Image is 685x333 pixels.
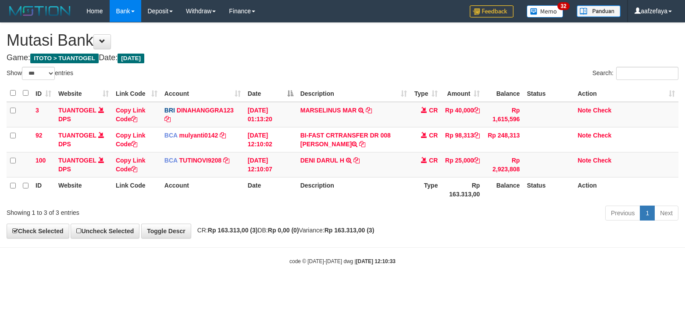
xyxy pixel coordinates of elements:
[483,102,523,127] td: Rp 1,615,596
[116,132,146,148] a: Copy Link Code
[474,157,480,164] a: Copy Rp 25,000 to clipboard
[116,157,146,173] a: Copy Link Code
[654,206,678,221] a: Next
[429,107,438,114] span: CR
[523,85,574,102] th: Status
[244,127,297,152] td: [DATE] 12:10:02
[356,258,396,264] strong: [DATE] 12:10:33
[470,5,514,18] img: Feedback.jpg
[429,157,438,164] span: CR
[289,258,396,264] small: code © [DATE]-[DATE] dwg |
[164,132,178,139] span: BCA
[574,85,678,102] th: Action: activate to sort column ascending
[483,152,523,177] td: Rp 2,923,808
[7,4,73,18] img: MOTION_logo.png
[7,67,73,80] label: Show entries
[483,177,523,202] th: Balance
[71,224,139,239] a: Uncheck Selected
[161,85,244,102] th: Account: activate to sort column ascending
[58,157,96,164] a: TUANTOGEL
[577,5,621,17] img: panduan.png
[353,157,360,164] a: Copy DENI DARUL H to clipboard
[7,205,279,217] div: Showing 1 to 3 of 3 entries
[474,107,480,114] a: Copy Rp 40,000 to clipboard
[244,177,297,202] th: Date
[605,206,640,221] a: Previous
[118,54,144,63] span: [DATE]
[297,177,411,202] th: Description
[55,85,112,102] th: Website: activate to sort column ascending
[161,177,244,202] th: Account
[141,224,191,239] a: Toggle Descr
[58,107,96,114] a: TUANTOGEL
[55,127,112,152] td: DPS
[578,107,591,114] a: Note
[112,177,161,202] th: Link Code
[483,85,523,102] th: Balance
[112,85,161,102] th: Link Code: activate to sort column ascending
[36,107,39,114] span: 3
[578,157,591,164] a: Note
[193,227,375,234] span: CR: DB: Variance:
[55,152,112,177] td: DPS
[578,132,591,139] a: Note
[179,157,221,164] a: TUTINOVI9208
[593,132,611,139] a: Check
[592,67,678,80] label: Search:
[300,107,357,114] a: MARSELINUS MAR
[55,177,112,202] th: Website
[32,85,55,102] th: ID: activate to sort column ascending
[616,67,678,80] input: Search:
[268,227,299,234] strong: Rp 0,00 (0)
[593,157,611,164] a: Check
[244,102,297,127] td: [DATE] 01:13:20
[55,102,112,127] td: DPS
[366,107,372,114] a: Copy MARSELINUS MAR to clipboard
[557,2,569,10] span: 32
[58,132,96,139] a: TUANTOGEL
[179,132,218,139] a: mulyanti0142
[116,107,146,123] a: Copy Link Code
[164,157,178,164] span: BCA
[527,5,564,18] img: Button%20Memo.svg
[164,116,171,123] a: Copy DINAHANGGRA123 to clipboard
[483,127,523,152] td: Rp 248,313
[30,54,99,63] span: ITOTO > TUANTOGEL
[441,102,483,127] td: Rp 40,000
[32,177,55,202] th: ID
[441,177,483,202] th: Rp 163.313,00
[164,107,175,114] span: BRI
[208,227,258,234] strong: Rp 163.313,00 (3)
[523,177,574,202] th: Status
[36,132,43,139] span: 92
[36,157,46,164] span: 100
[441,127,483,152] td: Rp 98,313
[410,85,441,102] th: Type: activate to sort column ascending
[177,107,234,114] a: DINAHANGGRA123
[359,141,365,148] a: Copy BI-FAST CRTRANSFER DR 008 BUDI SETIAWAN to clipboard
[297,85,411,102] th: Description: activate to sort column ascending
[441,85,483,102] th: Amount: activate to sort column ascending
[297,127,411,152] td: BI-FAST CRTRANSFER DR 008 [PERSON_NAME]
[574,177,678,202] th: Action
[7,224,69,239] a: Check Selected
[410,177,441,202] th: Type
[223,157,229,164] a: Copy TUTINOVI9208 to clipboard
[474,132,480,139] a: Copy Rp 98,313 to clipboard
[325,227,375,234] strong: Rp 163.313,00 (3)
[593,107,611,114] a: Check
[22,67,55,80] select: Showentries
[244,152,297,177] td: [DATE] 12:10:07
[220,132,226,139] a: Copy mulyanti0142 to clipboard
[300,157,344,164] a: DENI DARUL H
[244,85,297,102] th: Date: activate to sort column descending
[7,54,678,62] h4: Game: Date:
[7,32,678,49] h1: Mutasi Bank
[429,132,438,139] span: CR
[640,206,655,221] a: 1
[441,152,483,177] td: Rp 25,000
